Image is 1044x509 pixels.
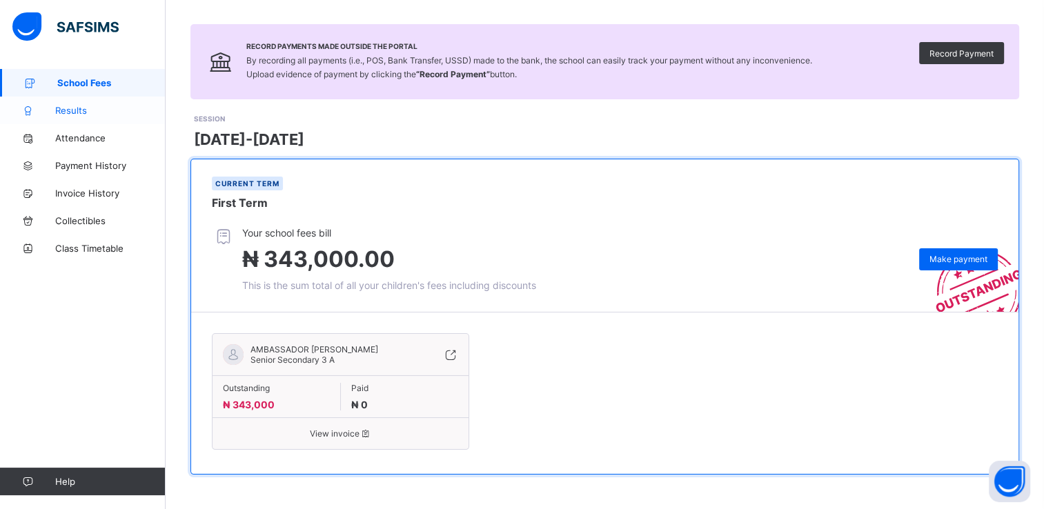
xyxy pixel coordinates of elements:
span: Invoice History [55,188,166,199]
button: Open asap [989,461,1030,502]
span: This is the sum total of all your children's fees including discounts [242,279,536,291]
span: AMBASSADOR [PERSON_NAME] [250,344,378,355]
span: Record Payments Made Outside the Portal [246,42,812,50]
span: [DATE]-[DATE] [194,130,304,148]
span: Results [55,105,166,116]
span: First Term [212,196,268,210]
span: ₦ 343,000 [223,399,275,410]
span: Class Timetable [55,243,166,254]
span: ₦ 0 [351,399,368,410]
span: View invoice [223,428,458,439]
span: SESSION [194,114,225,123]
span: Senior Secondary 3 A [250,355,335,365]
b: “Record Payment” [416,69,490,79]
span: Current term [215,179,279,188]
span: Make payment [929,254,987,264]
span: Record Payment [929,48,994,59]
span: ₦ 343,000.00 [242,246,395,272]
span: Outstanding [223,383,330,393]
img: safsims [12,12,119,41]
span: Attendance [55,132,166,143]
span: Paid [351,383,459,393]
span: Your school fees bill [242,227,536,239]
img: outstanding-stamp.3c148f88c3ebafa6da95868fa43343a1.svg [918,233,1018,312]
span: Help [55,476,165,487]
span: Payment History [55,160,166,171]
span: Collectibles [55,215,166,226]
span: School Fees [57,77,166,88]
span: By recording all payments (i.e., POS, Bank Transfer, USSD) made to the bank, the school can easil... [246,55,812,79]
